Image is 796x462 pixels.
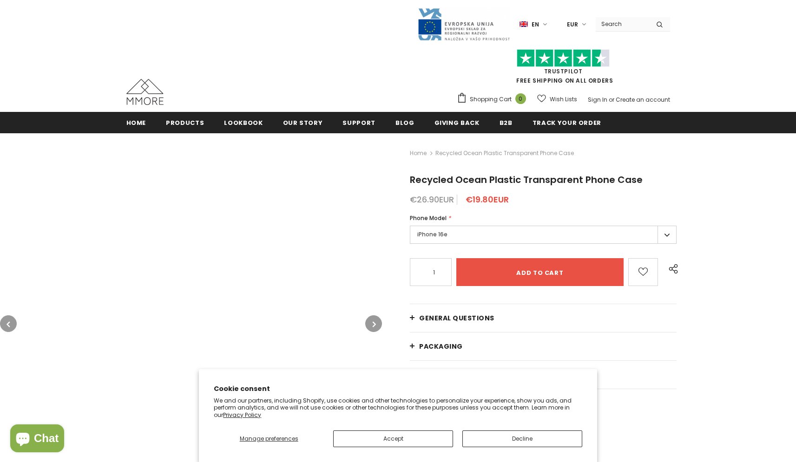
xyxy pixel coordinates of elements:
[434,118,480,127] span: Giving back
[410,226,677,244] label: iPhone 16e
[410,173,643,186] span: Recycled Ocean Plastic Transparent Phone Case
[609,96,614,104] span: or
[500,112,513,133] a: B2B
[462,430,582,447] button: Decline
[214,397,582,419] p: We and our partners, including Shopify, use cookies and other technologies to personalize your ex...
[410,304,677,332] a: General Questions
[517,49,610,67] img: Trust Pilot Stars
[410,194,454,205] span: €26.90EUR
[410,214,447,222] span: Phone Model
[533,112,601,133] a: Track your order
[550,95,577,104] span: Wish Lists
[283,112,323,133] a: Our Story
[520,20,528,28] img: i-lang-1.png
[224,112,263,133] a: Lookbook
[456,258,623,286] input: Add to cart
[470,95,512,104] span: Shopping Cart
[214,384,582,394] h2: Cookie consent
[410,332,677,360] a: PACKAGING
[532,20,539,29] span: en
[500,118,513,127] span: B2B
[395,118,414,127] span: Blog
[223,411,261,419] a: Privacy Policy
[410,361,677,389] a: Shipping and returns
[515,93,526,104] span: 0
[419,342,463,351] span: PACKAGING
[417,20,510,28] a: Javni Razpis
[214,430,324,447] button: Manage preferences
[7,424,67,455] inbox-online-store-chat: Shopify online store chat
[419,313,494,323] span: General Questions
[616,96,670,104] a: Create an account
[166,112,204,133] a: Products
[434,112,480,133] a: Giving back
[283,118,323,127] span: Our Story
[533,118,601,127] span: Track your order
[333,430,453,447] button: Accept
[417,7,510,41] img: Javni Razpis
[544,67,583,75] a: Trustpilot
[126,79,164,105] img: MMORE Cases
[466,194,509,205] span: €19.80EUR
[457,92,531,106] a: Shopping Cart 0
[567,20,578,29] span: EUR
[126,118,146,127] span: Home
[457,53,670,85] span: FREE SHIPPING ON ALL ORDERS
[224,118,263,127] span: Lookbook
[537,91,577,107] a: Wish Lists
[166,118,204,127] span: Products
[240,435,298,442] span: Manage preferences
[342,112,375,133] a: support
[435,148,574,159] span: Recycled Ocean Plastic Transparent Phone Case
[410,148,427,159] a: Home
[395,112,414,133] a: Blog
[342,118,375,127] span: support
[596,17,649,31] input: Search Site
[126,112,146,133] a: Home
[588,96,607,104] a: Sign In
